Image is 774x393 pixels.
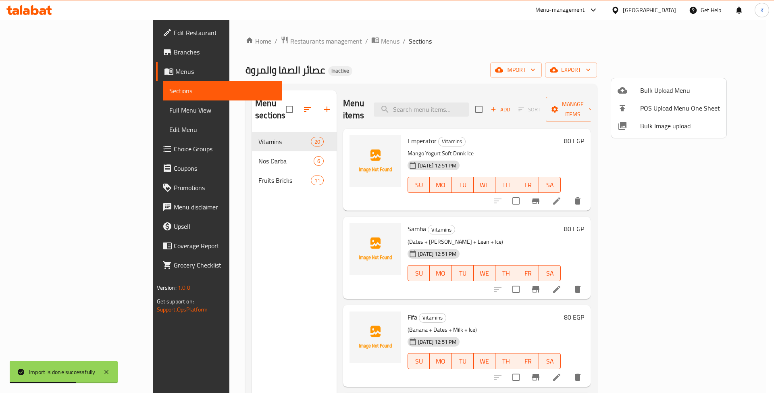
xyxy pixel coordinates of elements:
[611,82,726,99] li: Upload bulk menu
[640,121,720,131] span: Bulk Image upload
[611,99,726,117] li: POS Upload Menu One Sheet
[640,103,720,113] span: POS Upload Menu One Sheet
[29,368,95,376] div: Import is done successfully
[640,86,720,95] span: Bulk Upload Menu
